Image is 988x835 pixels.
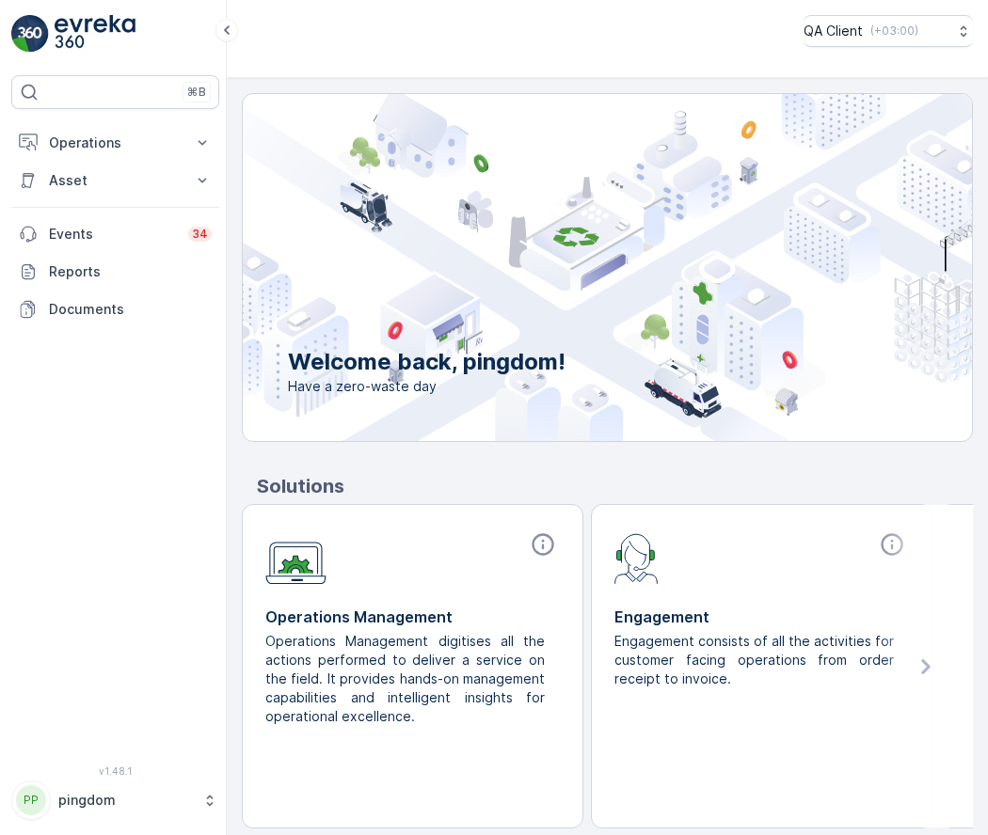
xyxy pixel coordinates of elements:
a: Events34 [11,215,219,253]
button: Operations [11,124,219,162]
p: QA Client [804,22,863,40]
p: Engagement consists of all the activities for customer facing operations from order receipt to in... [614,632,894,688]
button: PPpingdom [11,780,219,820]
p: pingdom [58,791,193,810]
img: logo_light-DOdMpM7g.png [55,15,135,53]
div: PP [16,785,46,815]
p: Operations [49,134,182,152]
img: logo [11,15,49,53]
p: Reports [49,262,212,281]
p: Engagement [614,606,909,628]
p: Documents [49,300,212,319]
p: Operations Management [265,606,560,628]
a: Reports [11,253,219,291]
p: Welcome back, pingdom! [288,347,566,377]
p: Events [49,225,177,244]
p: Asset [49,171,182,190]
img: module-icon [614,531,659,584]
img: city illustration [158,94,972,441]
p: Solutions [257,472,973,500]
img: module-icon [265,531,327,585]
a: Documents [11,291,219,328]
p: ⌘B [187,85,206,100]
button: Asset [11,162,219,199]
p: 34 [192,227,208,242]
p: ( +03:00 ) [870,24,918,39]
span: Have a zero-waste day [288,377,566,396]
button: QA Client(+03:00) [804,15,973,47]
p: Operations Management digitises all the actions performed to deliver a service on the field. It p... [265,632,545,726]
span: v 1.48.1 [11,765,219,777]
